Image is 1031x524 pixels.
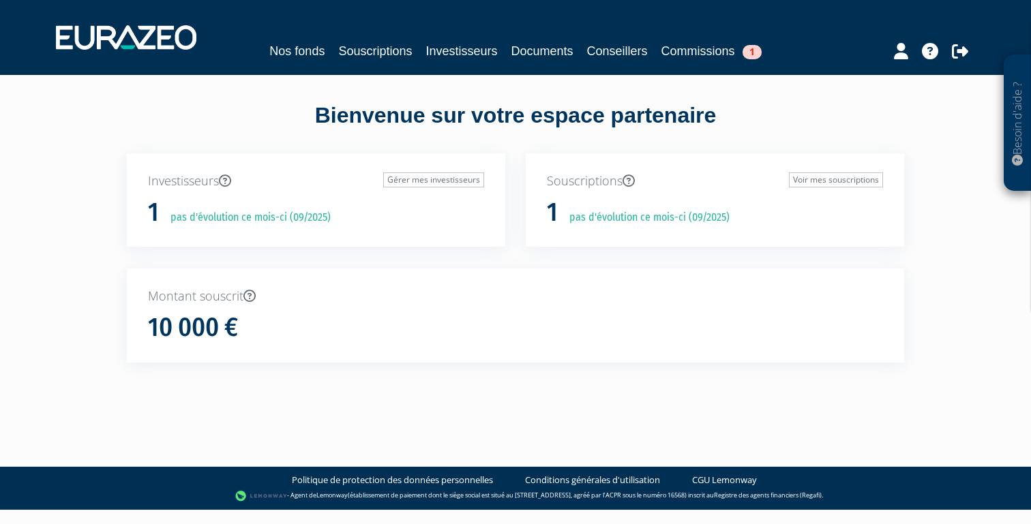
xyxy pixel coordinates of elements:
[161,210,331,226] p: pas d'évolution ce mois-ci (09/2025)
[587,42,648,61] a: Conseillers
[560,210,730,226] p: pas d'évolution ce mois-ci (09/2025)
[235,489,288,503] img: logo-lemonway.png
[383,172,484,187] a: Gérer mes investisseurs
[511,42,573,61] a: Documents
[148,313,238,342] h1: 10 000 €
[692,474,757,487] a: CGU Lemonway
[316,491,348,499] a: Lemonway
[148,288,883,305] p: Montant souscrit
[56,25,196,50] img: 1732889491-logotype_eurazeo_blanc_rvb.png
[117,100,914,153] div: Bienvenue sur votre espace partenaire
[661,42,762,61] a: Commissions1
[425,42,497,61] a: Investisseurs
[525,474,660,487] a: Conditions générales d'utilisation
[338,42,412,61] a: Souscriptions
[1010,62,1026,185] p: Besoin d'aide ?
[148,172,484,190] p: Investisseurs
[789,172,883,187] a: Voir mes souscriptions
[743,45,762,59] span: 1
[547,198,558,227] h1: 1
[148,198,159,227] h1: 1
[269,42,325,61] a: Nos fonds
[714,491,822,499] a: Registre des agents financiers (Regafi)
[14,489,1017,503] div: - Agent de (établissement de paiement dont le siège social est situé au [STREET_ADDRESS], agréé p...
[547,172,883,190] p: Souscriptions
[292,474,493,487] a: Politique de protection des données personnelles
